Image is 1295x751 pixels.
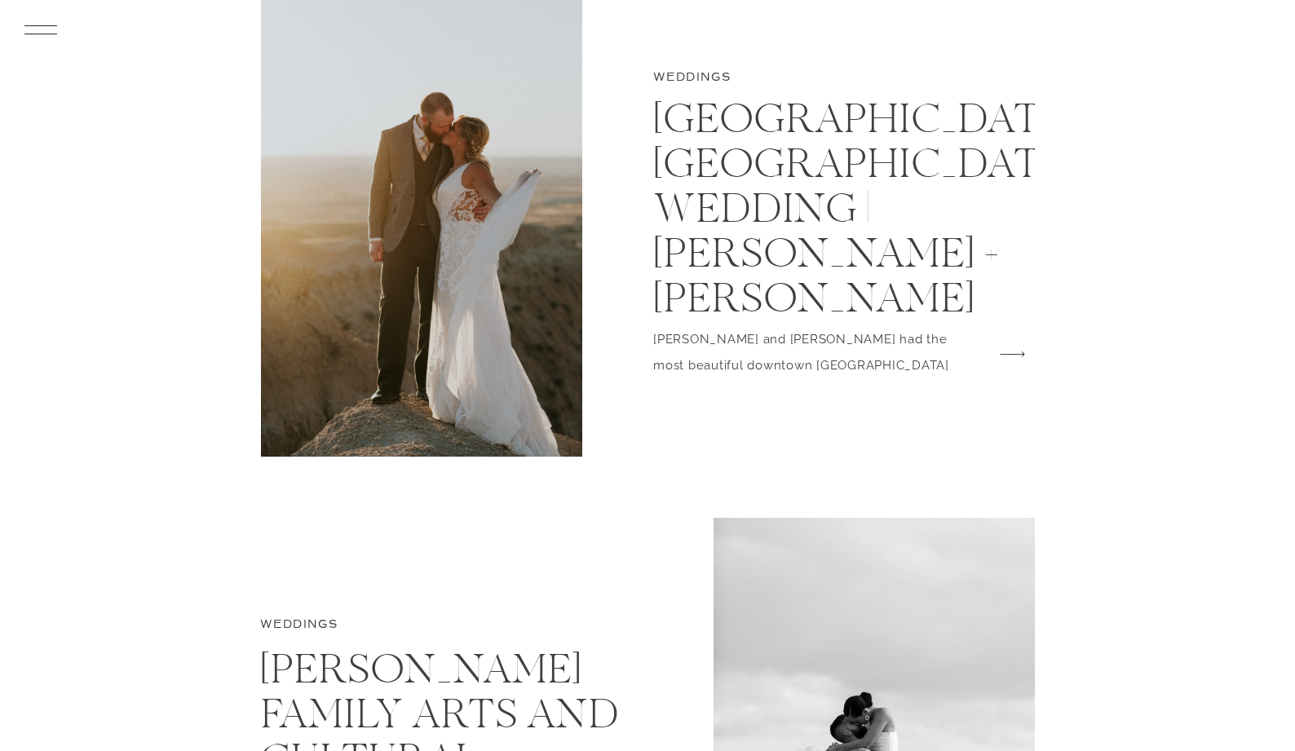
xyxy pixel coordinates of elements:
a: Weddings [653,70,731,84]
a: Holiday Inn City Center Downtown Sioux Falls Wedding | Stephanie + Joshua [990,342,1035,366]
p: [PERSON_NAME] and [PERSON_NAME] had the most beautiful downtown [GEOGRAPHIC_DATA] wedding at the ... [653,327,978,404]
a: Weddings [260,617,338,631]
a: [GEOGRAPHIC_DATA] [GEOGRAPHIC_DATA] Wedding | [PERSON_NAME] + [PERSON_NAME] [653,96,1074,328]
